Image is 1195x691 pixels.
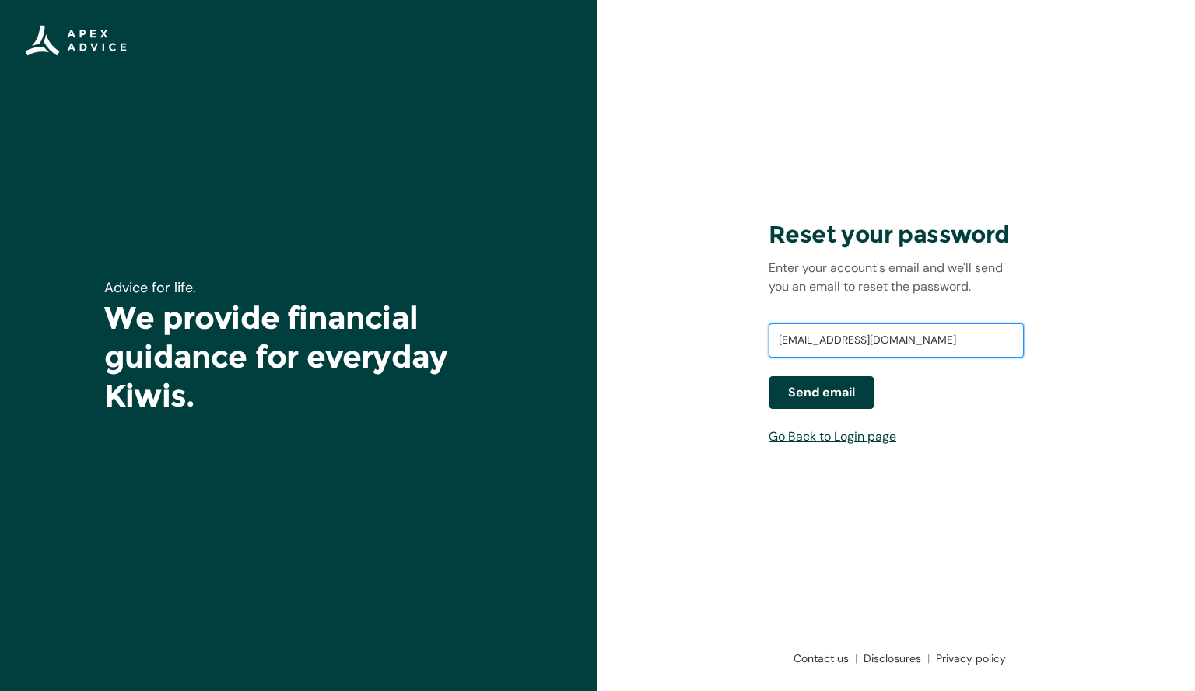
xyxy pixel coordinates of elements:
[788,383,855,402] span: Send email
[769,220,1024,250] h3: Reset your password
[769,376,874,409] button: Send email
[769,428,896,445] a: Go Back to Login page
[769,323,1024,358] input: Username
[769,259,1024,296] p: Enter your account's email and we'll send you an email to reset the password.
[104,298,493,415] h1: We provide financial guidance for everyday Kiwis.
[857,651,930,666] a: Disclosures
[930,651,1006,666] a: Privacy policy
[25,25,127,56] img: Apex Advice Group
[787,651,857,666] a: Contact us
[104,278,196,297] span: Advice for life.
